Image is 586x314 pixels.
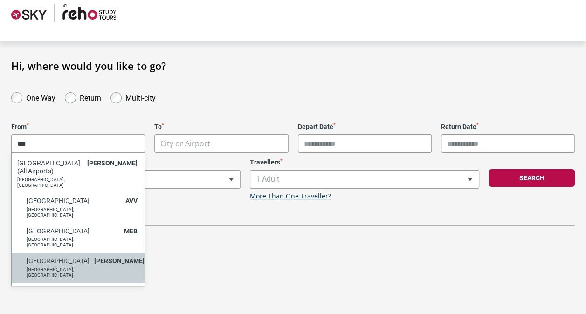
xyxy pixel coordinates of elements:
[154,123,288,131] label: To
[27,207,121,218] p: [GEOGRAPHIC_DATA], [GEOGRAPHIC_DATA]
[27,267,90,278] p: [GEOGRAPHIC_DATA], [GEOGRAPHIC_DATA]
[26,91,55,102] label: One Way
[27,197,121,205] h6: [GEOGRAPHIC_DATA]
[27,257,90,265] h6: [GEOGRAPHIC_DATA]
[298,123,432,131] label: Depart Date
[87,159,138,167] span: [PERSON_NAME]
[125,197,138,205] span: AVV
[154,134,288,153] span: City or Airport
[17,159,83,175] h6: [GEOGRAPHIC_DATA] (All Airports)
[12,134,145,153] input: Search
[94,257,145,265] span: [PERSON_NAME]
[250,158,479,166] label: Travellers
[124,227,138,235] span: MEB
[80,91,101,102] label: Return
[27,227,119,235] h6: [GEOGRAPHIC_DATA]
[250,170,479,189] span: 1 Adult
[27,237,119,248] p: [GEOGRAPHIC_DATA], [GEOGRAPHIC_DATA]
[250,171,479,188] span: 1 Adult
[11,60,575,72] h1: Hi, where would you like to go?
[489,169,575,187] button: Search
[125,91,156,102] label: Multi-city
[11,134,145,153] span: City or Airport
[11,123,145,131] label: From
[160,138,210,149] span: City or Airport
[155,135,288,153] span: City or Airport
[250,192,331,200] a: More Than One Traveller?
[17,177,83,188] p: [GEOGRAPHIC_DATA], [GEOGRAPHIC_DATA]
[441,123,575,131] label: Return Date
